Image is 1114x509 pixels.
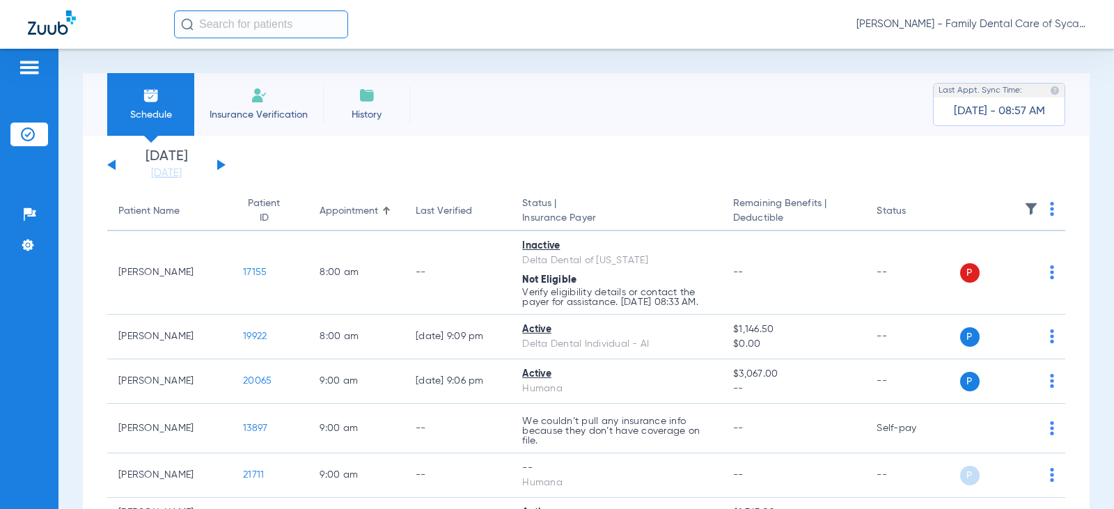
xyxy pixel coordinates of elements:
span: 17155 [243,267,267,277]
span: -- [733,423,744,433]
span: Insurance Verification [205,108,313,122]
img: Zuub Logo [28,10,76,35]
td: -- [865,231,959,315]
span: Last Appt. Sync Time: [939,84,1022,97]
td: 9:00 AM [308,359,405,404]
td: 8:00 AM [308,231,405,315]
div: Last Verified [416,204,500,219]
td: -- [405,231,511,315]
td: -- [405,404,511,453]
th: Remaining Benefits | [722,192,865,231]
span: -- [733,382,854,396]
div: Humana [522,476,711,490]
span: $1,146.50 [733,322,854,337]
span: History [334,108,400,122]
div: Patient Name [118,204,180,219]
img: History [359,87,375,104]
img: group-dot-blue.svg [1050,374,1054,388]
span: P [960,466,980,485]
td: -- [865,315,959,359]
div: Delta Dental Individual - AI [522,337,711,352]
td: -- [865,359,959,404]
span: P [960,263,980,283]
div: Active [522,322,711,337]
span: P [960,372,980,391]
span: 20065 [243,376,272,386]
a: [DATE] [125,166,208,180]
img: group-dot-blue.svg [1050,421,1054,435]
img: Search Icon [181,18,194,31]
input: Search for patients [174,10,348,38]
img: last sync help info [1050,86,1060,95]
div: Last Verified [416,204,472,219]
span: [PERSON_NAME] - Family Dental Care of Sycamore [856,17,1086,31]
td: Self-pay [865,404,959,453]
div: Appointment [320,204,393,219]
td: [PERSON_NAME] [107,453,232,498]
span: [DATE] - 08:57 AM [954,104,1045,118]
li: [DATE] [125,150,208,180]
td: 8:00 AM [308,315,405,359]
div: Inactive [522,239,711,253]
div: Delta Dental of [US_STATE] [522,253,711,268]
p: Verify eligibility details or contact the payer for assistance. [DATE] 08:33 AM. [522,288,711,307]
td: 9:00 AM [308,404,405,453]
img: group-dot-blue.svg [1050,329,1054,343]
span: 19922 [243,331,267,341]
td: 9:00 AM [308,453,405,498]
td: [PERSON_NAME] [107,231,232,315]
th: Status [865,192,959,231]
img: Manual Insurance Verification [251,87,267,104]
img: group-dot-blue.svg [1050,468,1054,482]
td: [PERSON_NAME] [107,315,232,359]
img: Schedule [143,87,159,104]
td: [PERSON_NAME] [107,359,232,404]
img: group-dot-blue.svg [1050,265,1054,279]
span: Insurance Payer [522,211,711,226]
p: We couldn’t pull any insurance info because they don’t have coverage on file. [522,416,711,446]
span: Not Eligible [522,275,576,285]
span: -- [733,470,744,480]
span: P [960,327,980,347]
span: -- [733,267,744,277]
div: Active [522,367,711,382]
span: $0.00 [733,337,854,352]
span: $3,067.00 [733,367,854,382]
span: 21711 [243,470,264,480]
img: filter.svg [1024,202,1038,216]
div: Patient Name [118,204,221,219]
span: Schedule [118,108,184,122]
td: [DATE] 9:09 PM [405,315,511,359]
td: [DATE] 9:06 PM [405,359,511,404]
div: -- [522,461,711,476]
span: 13897 [243,423,267,433]
img: hamburger-icon [18,59,40,76]
div: Patient ID [243,196,285,226]
td: [PERSON_NAME] [107,404,232,453]
td: -- [865,453,959,498]
div: Patient ID [243,196,297,226]
td: -- [405,453,511,498]
span: Deductible [733,211,854,226]
img: group-dot-blue.svg [1050,202,1054,216]
th: Status | [511,192,722,231]
div: Humana [522,382,711,396]
div: Appointment [320,204,378,219]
